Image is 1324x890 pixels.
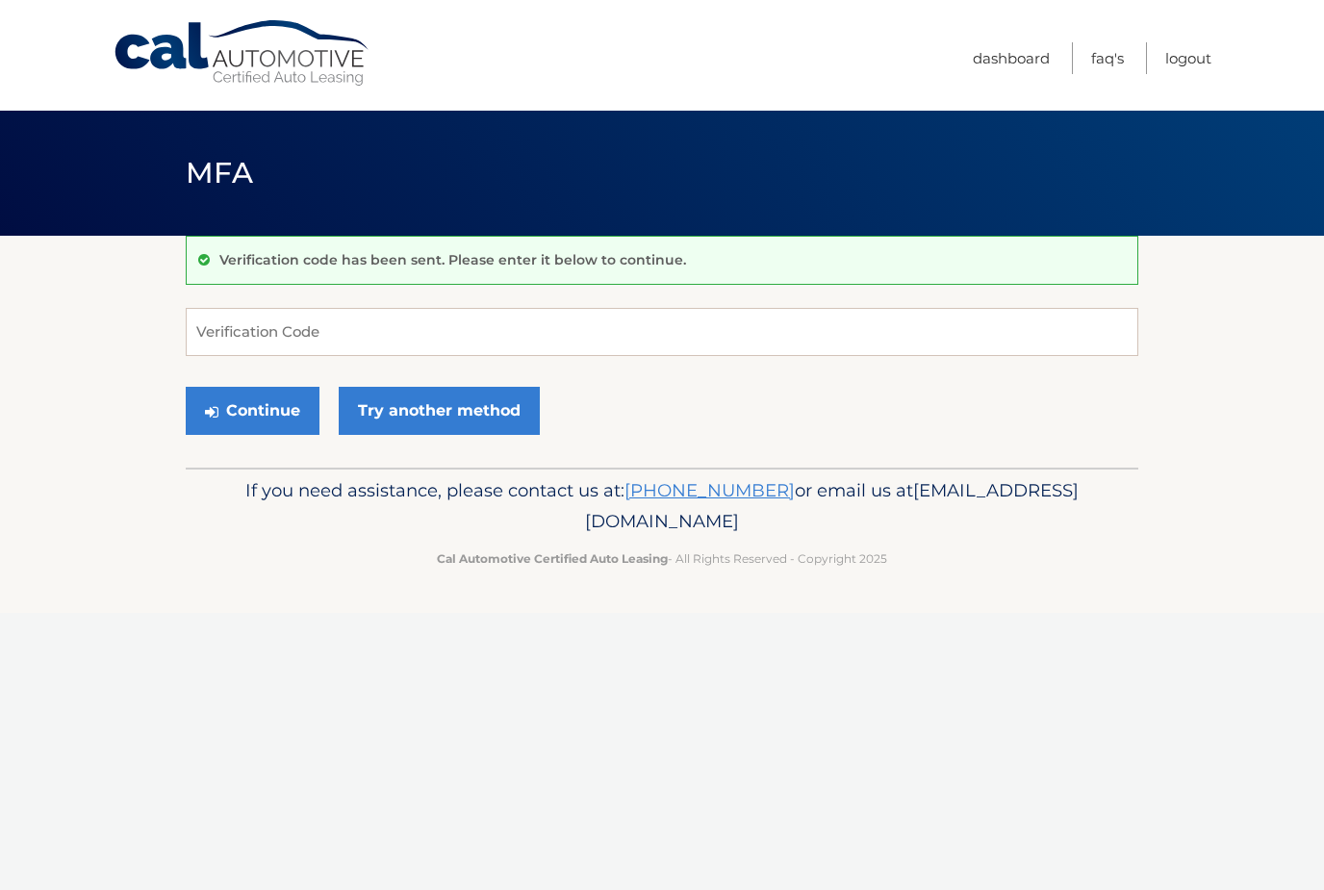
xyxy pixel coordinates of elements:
[339,387,540,435] a: Try another method
[437,551,668,566] strong: Cal Automotive Certified Auto Leasing
[186,308,1138,356] input: Verification Code
[585,479,1079,532] span: [EMAIL_ADDRESS][DOMAIN_NAME]
[1091,42,1124,74] a: FAQ's
[219,251,686,268] p: Verification code has been sent. Please enter it below to continue.
[1165,42,1211,74] a: Logout
[186,155,253,191] span: MFA
[198,475,1126,537] p: If you need assistance, please contact us at: or email us at
[186,387,319,435] button: Continue
[113,19,372,88] a: Cal Automotive
[624,479,795,501] a: [PHONE_NUMBER]
[198,548,1126,569] p: - All Rights Reserved - Copyright 2025
[973,42,1050,74] a: Dashboard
